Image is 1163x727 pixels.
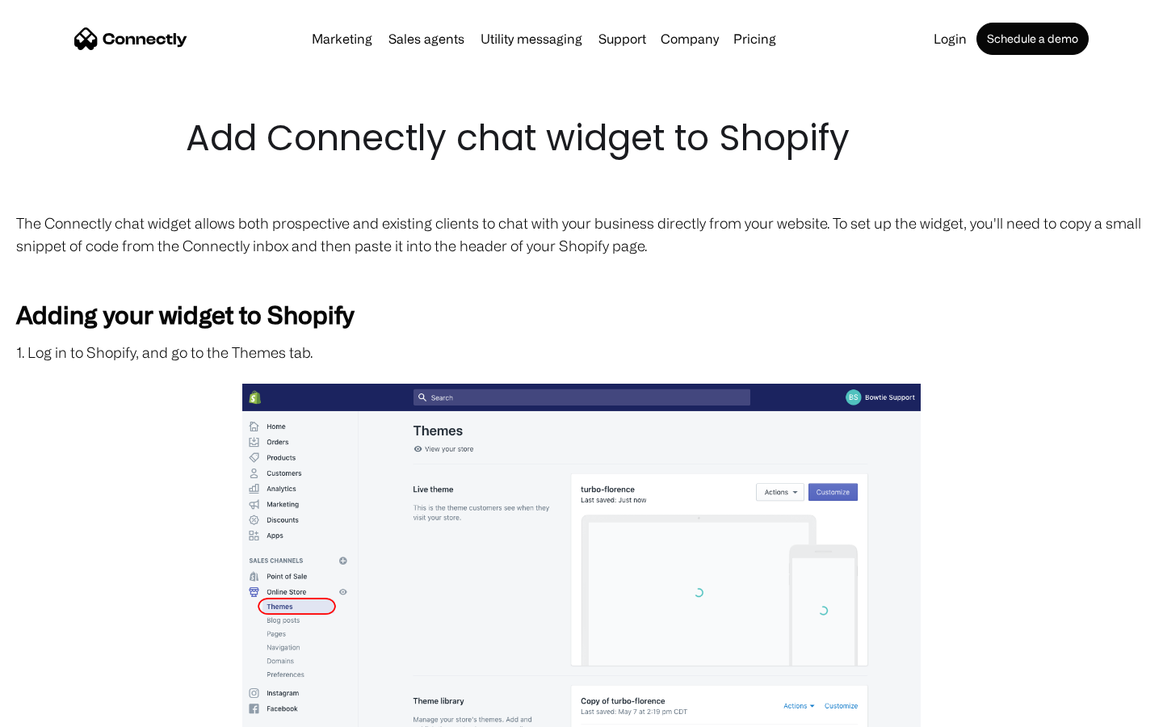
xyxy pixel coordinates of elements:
[592,32,653,45] a: Support
[382,32,471,45] a: Sales agents
[186,113,977,163] h1: Add Connectly chat widget to Shopify
[16,341,1147,363] p: 1. Log in to Shopify, and go to the Themes tab.
[661,27,719,50] div: Company
[32,699,97,721] ul: Language list
[74,27,187,51] a: home
[16,300,354,328] strong: Adding your widget to Shopify
[727,32,783,45] a: Pricing
[474,32,589,45] a: Utility messaging
[976,23,1089,55] a: Schedule a demo
[927,32,973,45] a: Login
[656,27,724,50] div: Company
[16,212,1147,257] p: The Connectly chat widget allows both prospective and existing clients to chat with your business...
[305,32,379,45] a: Marketing
[16,699,97,721] aside: Language selected: English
